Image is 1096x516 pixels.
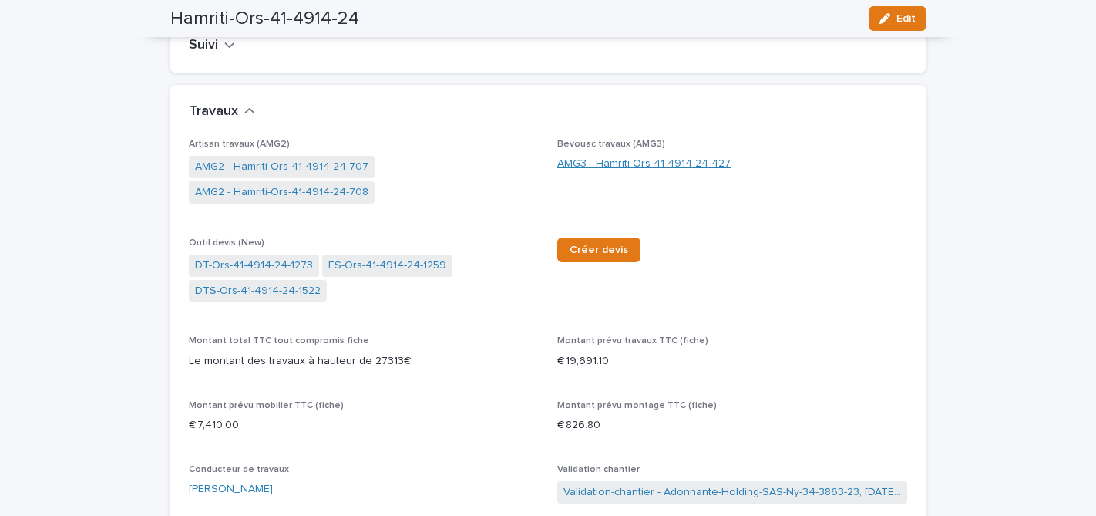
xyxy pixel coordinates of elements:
[557,140,665,149] span: Bevouac travaux (AMG3)
[189,353,539,369] p: Le montant des travaux à hauteur de 27313€
[189,417,539,433] p: € 7,410.00
[869,6,926,31] button: Edit
[570,245,628,255] span: Créer devis
[557,238,640,262] a: Créer devis
[557,353,907,369] p: € 19,691.10
[563,484,901,501] a: Validation-chantier - Adonnante-Holding-SAS-Ny-34-3863-23, [DATE]-Poi-26-4707-24, [GEOGRAPHIC_DAT...
[195,283,321,299] a: DTS-Ors-41-4914-24-1522
[189,481,273,497] a: [PERSON_NAME]
[896,13,916,24] span: Edit
[195,258,313,274] a: DT-Ors-41-4914-24-1273
[557,156,731,172] a: AMG3 - Hamriti-Ors-41-4914-24-427
[195,159,368,175] a: AMG2 - Hamriti-Ors-41-4914-24-707
[189,140,290,149] span: Artisan travaux (AMG2)
[189,401,344,410] span: Montant prévu mobilier TTC (fiche)
[189,103,255,120] button: Travaux
[557,336,708,346] span: Montant prévu travaux TTC (fiche)
[170,8,359,30] h2: Hamriti-Ors-41-4914-24
[557,417,907,433] p: € 826.80
[189,336,369,346] span: Montant total TTC tout compromis fiche
[189,238,264,248] span: Outil devis (New)
[328,258,446,274] a: ES-Ors-41-4914-24-1259
[189,103,238,120] h2: Travaux
[189,465,289,474] span: Conducteur de travaux
[557,465,640,474] span: Validation chantier
[189,37,235,54] button: Suivi
[557,401,717,410] span: Montant prévu montage TTC (fiche)
[189,37,218,54] h2: Suivi
[195,184,368,201] a: AMG2 - Hamriti-Ors-41-4914-24-708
